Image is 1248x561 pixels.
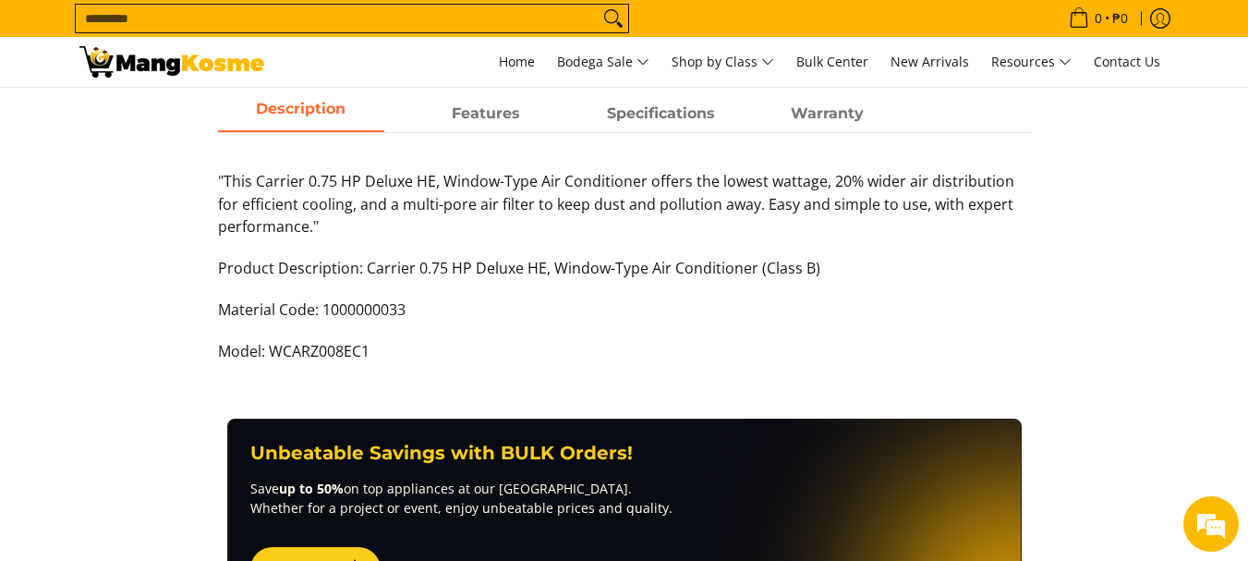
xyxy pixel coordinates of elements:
span: Contact Us [1094,53,1160,70]
span: Resources [991,51,1072,74]
span: Description [218,97,384,130]
a: New Arrivals [881,37,978,87]
a: Description [218,97,384,132]
button: Search [599,5,628,32]
a: Resources [982,37,1081,87]
p: Model: WCARZ008EC1 [218,340,1031,382]
strong: up to 50% [279,480,344,497]
div: Description [218,132,1031,382]
strong: Warranty [791,104,864,122]
nav: Main Menu [283,37,1169,87]
span: Bodega Sale [557,51,649,74]
strong: Features [452,104,520,122]
span: Home [499,53,535,70]
p: Product Description: Carrier 0.75 HP Deluxe HE, Window-Type Air Conditioner (Class B) [218,257,1031,299]
p: "This Carrier 0.75 HP Deluxe HE, Window-Type Air Conditioner offers the lowest wattage, 20% wider... [218,170,1031,257]
img: Carrier CHG DLX Series Window-Type Aircon 0.75HP l Mang Kosme [79,46,264,78]
span: • [1063,8,1133,29]
span: 0 [1092,12,1105,25]
a: Description 1 [403,97,569,132]
a: Description 3 [745,97,911,132]
p: Material Code: 1000000033 [218,299,1031,340]
div: Minimize live chat window [303,9,347,54]
a: Bulk Center [787,37,878,87]
a: Contact Us [1084,37,1169,87]
p: Save on top appliances at our [GEOGRAPHIC_DATA]. Whether for a project or event, enjoy unbeatable... [250,479,999,518]
textarea: Type your message and hit 'Enter' [9,369,352,433]
span: Specifications [578,97,745,130]
a: Shop by Class [662,37,783,87]
span: Bulk Center [796,53,868,70]
span: ₱0 [1109,12,1131,25]
a: Bodega Sale [548,37,659,87]
span: New Arrivals [891,53,969,70]
a: Description 2 [578,97,745,132]
span: We're online! [107,165,255,351]
div: Chat with us now [96,104,310,128]
span: Shop by Class [672,51,774,74]
h3: Unbeatable Savings with BULK Orders! [250,442,999,465]
a: Home [490,37,544,87]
